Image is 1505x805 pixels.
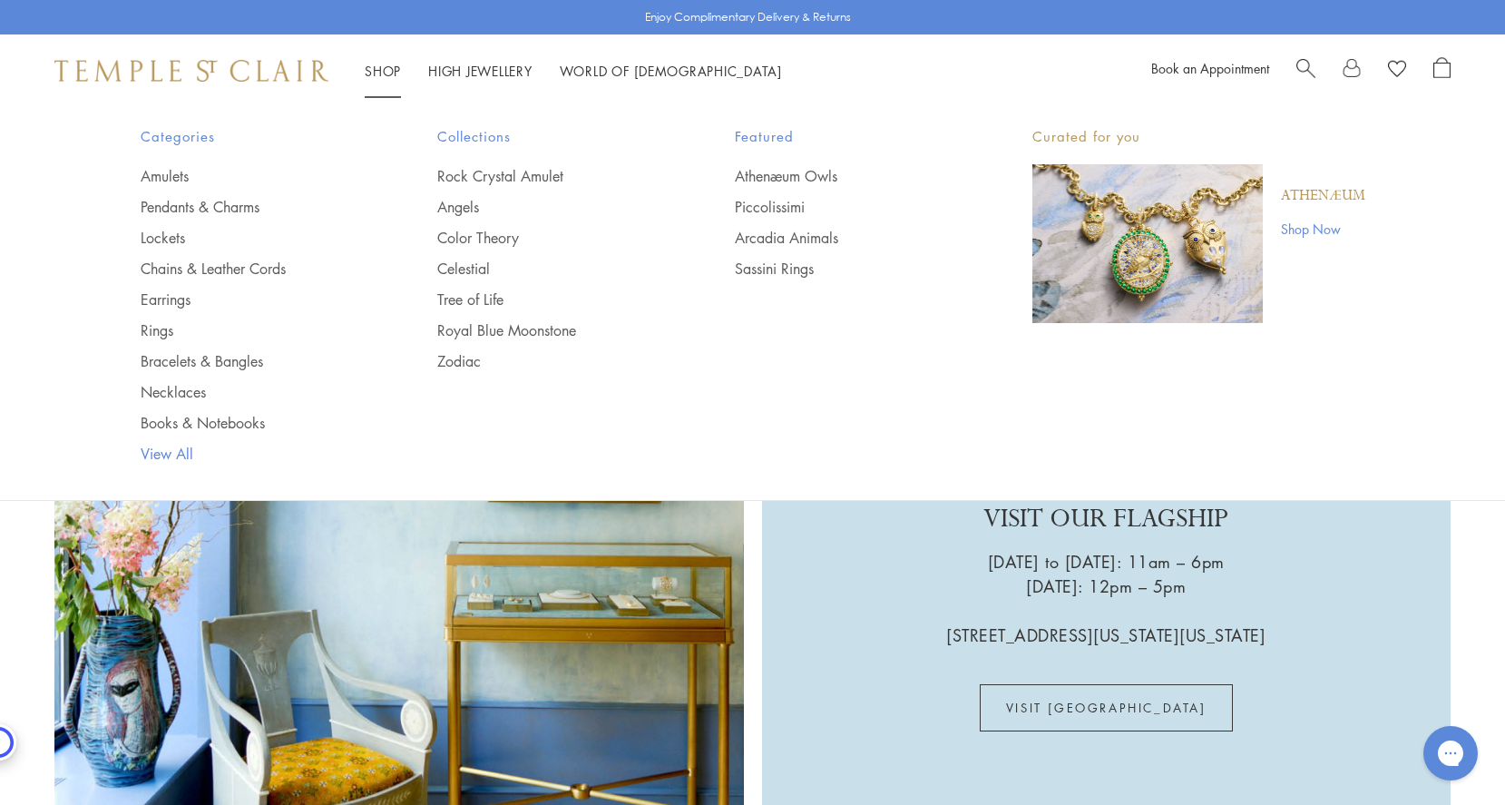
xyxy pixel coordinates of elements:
a: Zodiac [437,351,662,371]
a: ShopShop [365,62,401,80]
a: View Wishlist [1388,57,1406,84]
span: Categories [141,125,366,148]
p: Enjoy Complimentary Delivery & Returns [645,8,851,26]
a: Chains & Leather Cords [141,259,366,279]
a: Earrings [141,290,366,309]
a: Open Shopping Bag [1433,57,1451,84]
a: Amulets [141,166,366,186]
img: Temple St. Clair [54,60,328,82]
span: Featured [735,125,960,148]
iframe: Gorgias live chat messenger [1414,720,1487,787]
a: Tree of Life [437,290,662,309]
nav: Main navigation [365,60,782,83]
p: VISIT OUR FLAGSHIP [983,497,1228,550]
a: Rock Crystal Amulet [437,166,662,186]
a: Celestial [437,259,662,279]
a: Athenæum [1281,186,1365,206]
a: High JewelleryHigh Jewellery [428,62,533,80]
a: Pendants & Charms [141,197,366,217]
a: Color Theory [437,228,662,248]
a: Sassini Rings [735,259,960,279]
a: Books & Notebooks [141,413,366,433]
a: Angels [437,197,662,217]
a: Book an Appointment [1151,59,1269,77]
p: Curated for you [1032,125,1365,148]
a: View All [141,444,366,464]
a: Athenæum Owls [735,166,960,186]
a: World of [DEMOGRAPHIC_DATA]World of [DEMOGRAPHIC_DATA] [560,62,782,80]
a: Piccolissimi [735,197,960,217]
a: Shop Now [1281,219,1365,239]
a: Bracelets & Bangles [141,351,366,371]
a: Search [1296,57,1315,84]
p: [STREET_ADDRESS][US_STATE][US_STATE] [946,599,1266,648]
a: VISIT [GEOGRAPHIC_DATA] [980,684,1233,731]
a: Arcadia Animals [735,228,960,248]
p: [DATE] to [DATE]: 11am – 6pm [DATE]: 12pm – 5pm [988,550,1225,599]
a: Royal Blue Moonstone [437,320,662,340]
a: Lockets [141,228,366,248]
span: Collections [437,125,662,148]
a: Rings [141,320,366,340]
a: Necklaces [141,382,366,402]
